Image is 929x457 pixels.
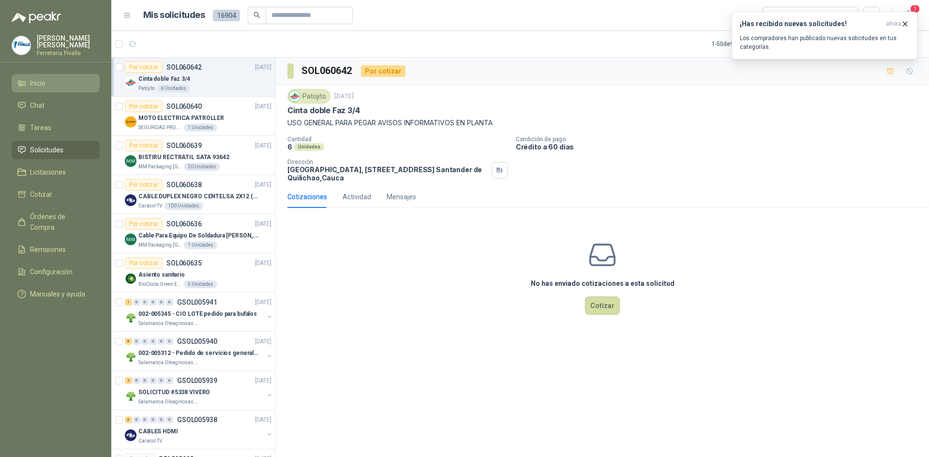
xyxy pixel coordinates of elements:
p: BISTIRU RECTRATIL SATA 93642 [138,153,229,162]
div: 1 Unidades [184,241,217,249]
img: Company Logo [125,312,136,324]
p: SOL060639 [166,142,202,149]
a: 6 0 0 0 0 0 GSOL005940[DATE] Company Logo002-005312 - Pedido de servicios generales CASA ROSalama... [125,336,273,367]
p: Salamanca Oleaginosas SAS [138,359,199,367]
img: Company Logo [125,273,136,284]
div: Por cotizar [125,218,163,230]
div: Todas [768,10,789,21]
p: [DATE] [255,102,271,111]
div: 20 Unidades [184,163,220,171]
p: Dirección [287,159,488,165]
p: [DATE] [255,180,271,190]
div: 0 [166,416,173,423]
div: 0 [150,338,157,345]
p: Cable Para Equipo De Soldadura [PERSON_NAME] [138,231,259,240]
button: 1 [900,7,917,24]
img: Company Logo [125,116,136,128]
div: 0 [141,416,149,423]
a: Chat [12,96,100,115]
a: Por cotizarSOL060635[DATE] Company LogoAsiento sanitarioBioCosta Green Energy S.A.S5 Unidades [111,253,275,293]
p: [DATE] [255,220,271,229]
div: 0 [158,377,165,384]
div: 0 [150,416,157,423]
div: Cotizaciones [287,192,327,202]
p: 6 [287,143,292,151]
p: 002-005312 - Pedido de servicios generales CASA RO [138,349,259,358]
p: SOL060635 [166,260,202,266]
div: Patojito [287,89,330,103]
div: 1 - 50 de 9145 [712,36,775,52]
a: Manuales y ayuda [12,285,100,303]
a: Por cotizarSOL060639[DATE] Company LogoBISTIRU RECTRATIL SATA 93642MM Packaging [GEOGRAPHIC_DATA]... [111,136,275,175]
p: Los compradores han publicado nuevas solicitudes en tus categorías. [740,34,909,51]
h3: No has enviado cotizaciones a esta solicitud [531,278,674,289]
span: Licitaciones [30,167,66,177]
div: 0 [158,416,165,423]
div: Por cotizar [125,101,163,112]
p: [DATE] [255,298,271,307]
div: 6 [125,416,132,423]
button: Cotizar [585,296,620,315]
p: GSOL005939 [177,377,217,384]
span: Tareas [30,122,51,133]
a: Solicitudes [12,141,100,159]
p: Caracol TV [138,437,162,445]
a: Por cotizarSOL060638[DATE] Company LogoCABLE DUPLEX NEGRO CENTELSA 2X12 (COLOR NEGRO)Caracol TV10... [111,175,275,214]
p: Asiento sanitario [138,270,185,280]
span: Remisiones [30,244,66,255]
p: CABLES HDMI [138,427,178,436]
p: SOLICITUD #5338 VIVERO [138,388,210,397]
div: Por cotizar [125,140,163,151]
p: GSOL005938 [177,416,217,423]
p: [DATE] [255,259,271,268]
span: search [254,12,260,18]
img: Company Logo [125,351,136,363]
p: GSOL005941 [177,299,217,306]
img: Company Logo [125,234,136,245]
img: Company Logo [125,390,136,402]
div: 1 Unidades [184,124,217,132]
p: [DATE] [255,376,271,385]
div: 6 [125,338,132,345]
span: Manuales y ayuda [30,289,85,299]
a: Órdenes de Compra [12,207,100,236]
p: SEGURIDAD PROVISER LTDA [138,124,182,132]
span: ahora [886,20,901,28]
span: 1 [910,4,920,14]
div: 6 Unidades [157,85,190,92]
div: 0 [158,338,165,345]
span: Órdenes de Compra [30,211,90,233]
div: Mensajes [387,192,416,202]
a: 2 0 0 0 0 0 GSOL005939[DATE] Company LogoSOLICITUD #5338 VIVEROSalamanca Oleaginosas SAS [125,375,273,406]
a: 1 0 0 0 0 0 GSOL005941[DATE] Company Logo002-005345 - CIO LOTE pedido para bufalosSalamanca Oleag... [125,296,273,327]
div: Por cotizar [125,61,163,73]
div: 5 Unidades [184,280,217,288]
div: 1 [125,299,132,306]
div: 0 [133,416,140,423]
p: MM Packaging [GEOGRAPHIC_DATA] [138,163,182,171]
div: 0 [133,338,140,345]
p: Caracol TV [138,202,162,210]
div: 2 [125,377,132,384]
div: 0 [141,338,149,345]
a: Inicio [12,74,100,92]
a: Por cotizarSOL060636[DATE] Company LogoCable Para Equipo De Soldadura [PERSON_NAME]MM Packaging [... [111,214,275,253]
img: Logo peakr [12,12,61,23]
div: Por cotizar [361,65,405,77]
div: 0 [133,377,140,384]
p: SOL060636 [166,221,202,227]
p: MM Packaging [GEOGRAPHIC_DATA] [138,241,182,249]
p: SOL060642 [166,64,202,71]
h3: ¡Has recibido nuevas solicitudes! [740,20,882,28]
a: Cotizar [12,185,100,204]
img: Company Logo [125,155,136,167]
h3: SOL060642 [301,63,353,78]
p: Condición de pago [516,136,925,143]
div: 0 [166,377,173,384]
div: Por cotizar [125,179,163,191]
a: Licitaciones [12,163,100,181]
div: 0 [150,299,157,306]
p: [GEOGRAPHIC_DATA], [STREET_ADDRESS] Santander de Quilichao , Cauca [287,165,488,182]
p: [DATE] [255,415,271,425]
a: 6 0 0 0 0 0 GSOL005938[DATE] Company LogoCABLES HDMICaracol TV [125,414,273,445]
